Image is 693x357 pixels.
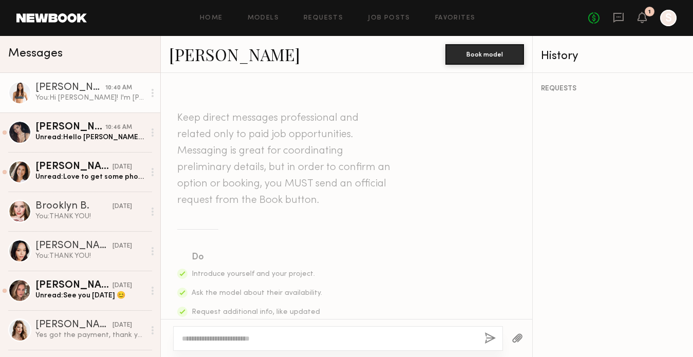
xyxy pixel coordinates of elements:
[35,320,113,330] div: [PERSON_NAME]
[113,162,132,172] div: [DATE]
[660,10,677,26] a: S
[35,172,145,182] div: Unread: Love to get some photos from our shoot day! Can you email them to me? [EMAIL_ADDRESS][DOM...
[35,133,145,142] div: Unread: Hello [PERSON_NAME]! Yes, I have availability!
[35,330,145,340] div: Yes got the payment, thank you!
[248,15,279,22] a: Models
[35,280,113,291] div: [PERSON_NAME]
[113,281,132,291] div: [DATE]
[113,321,132,330] div: [DATE]
[445,49,524,58] a: Book model
[113,202,132,212] div: [DATE]
[35,201,113,212] div: Brooklyn B.
[35,83,105,93] div: [PERSON_NAME]
[445,44,524,65] button: Book model
[177,110,393,209] header: Keep direct messages professional and related only to paid job opportunities. Messaging is great ...
[541,50,685,62] div: History
[368,15,410,22] a: Job Posts
[435,15,476,22] a: Favorites
[35,241,113,251] div: [PERSON_NAME]
[35,162,113,172] div: [PERSON_NAME]
[192,271,315,277] span: Introduce yourself and your project.
[648,9,651,15] div: 1
[169,43,300,65] a: [PERSON_NAME]
[35,251,145,261] div: You: THANK YOU!
[35,122,105,133] div: [PERSON_NAME]
[35,291,145,300] div: Unread: See you [DATE] 😊
[192,250,323,265] div: Do
[200,15,223,22] a: Home
[35,212,145,221] div: You: THANK YOU!
[192,290,322,296] span: Ask the model about their availability.
[541,85,685,92] div: REQUESTS
[304,15,343,22] a: Requests
[35,93,145,103] div: You: Hi [PERSON_NAME]! I'm [PERSON_NAME] from Nati Boutique. We'd love to book you for our upcomi...
[105,83,132,93] div: 10:40 AM
[8,48,63,60] span: Messages
[105,123,132,133] div: 10:46 AM
[113,241,132,251] div: [DATE]
[192,309,320,337] span: Request additional info, like updated digitals, relevant experience, other skills, etc.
